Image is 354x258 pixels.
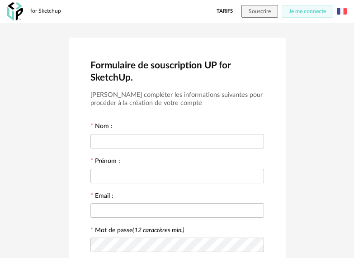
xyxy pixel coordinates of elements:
h2: Formulaire de souscription UP for SketchUp. [90,59,264,84]
img: fr [337,6,347,16]
label: Nom : [90,123,113,131]
div: for Sketchup [30,8,61,15]
img: OXP [7,2,23,21]
button: Je me connecte [282,5,333,18]
button: Souscrire [241,5,278,18]
h3: [PERSON_NAME] compléter les informations suivantes pour procéder à la création de votre compte [90,91,264,108]
i: (12 caractères min.) [132,227,184,234]
a: Tarifs [217,5,233,18]
span: Je me connecte [289,9,326,14]
label: Mot de passe [95,227,184,234]
span: Souscrire [249,9,271,14]
label: Email : [90,193,113,201]
label: Prénom : [90,158,120,166]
